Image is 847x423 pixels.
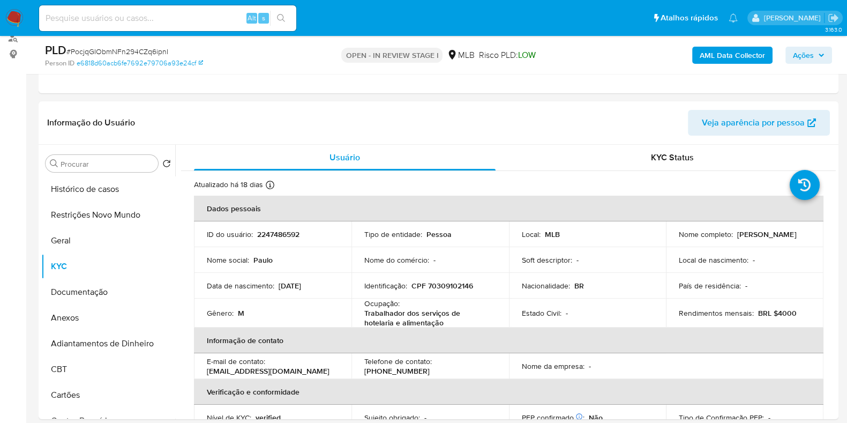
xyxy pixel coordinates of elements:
p: Atualizado há 18 dias [194,180,263,190]
span: Alt [248,13,256,23]
p: Ocupação : [364,299,400,308]
p: CPF 70309102146 [411,281,473,291]
h1: Informação do Usuário [47,117,135,128]
p: danilo.toledo@mercadolivre.com [763,13,824,23]
p: Tipo de entidade : [364,229,422,239]
p: BR [574,281,584,291]
span: # PocjqGIObmNFn294CZq6ipnI [66,46,168,57]
p: M [238,308,244,318]
input: Procurar [61,159,154,169]
th: Informação de contato [194,328,823,353]
a: Sair [828,12,839,24]
p: Identificação : [364,281,407,291]
p: BRL $4000 [758,308,797,318]
div: MLB [447,49,474,61]
p: [EMAIL_ADDRESS][DOMAIN_NAME] [207,366,329,376]
p: Nível de KYC : [207,413,251,422]
p: MLB [545,229,560,239]
button: Cartões [41,382,175,408]
th: Dados pessoais [194,196,823,221]
p: - [745,281,747,291]
button: CBT [41,357,175,382]
button: Procurar [50,159,58,168]
p: Nome do comércio : [364,255,429,265]
p: PEP confirmado : [522,413,584,422]
p: Pessoa [426,229,452,239]
p: Tipo de Confirmação PEP : [679,413,764,422]
span: Risco PLD: [478,49,535,61]
p: E-mail de contato : [207,357,265,366]
span: 3.163.0 [824,25,842,34]
p: verified [256,413,281,422]
p: Nome da empresa : [522,361,584,371]
p: Nacionalidade : [522,281,570,291]
p: Data de nascimento : [207,281,274,291]
p: Paulo [253,255,273,265]
p: Local : [522,229,541,239]
p: 2247486592 [257,229,299,239]
p: - [589,361,591,371]
p: [PERSON_NAME] [737,229,796,239]
p: Gênero : [207,308,234,318]
span: Ações [793,47,814,64]
p: Telefone de contato : [364,357,432,366]
button: AML Data Collector [692,47,773,64]
button: Documentação [41,279,175,305]
span: LOW [518,49,535,61]
button: KYC [41,254,175,279]
a: Notificações [729,13,738,23]
button: Retornar ao pedido padrão [162,159,171,171]
p: - [576,255,579,265]
th: Verificação e conformidade [194,379,823,405]
p: Soft descriptor : [522,255,572,265]
p: Nome social : [207,255,249,265]
button: Veja aparência por pessoa [688,110,830,136]
b: Person ID [45,58,74,68]
p: Estado Civil : [522,308,561,318]
span: s [262,13,265,23]
span: KYC Status [651,151,694,164]
p: Não [589,413,603,422]
input: Pesquise usuários ou casos... [39,11,296,25]
button: search-icon [270,11,292,26]
button: Anexos [41,305,175,331]
p: ID do usuário : [207,229,253,239]
button: Adiantamentos de Dinheiro [41,331,175,357]
b: PLD [45,41,66,58]
p: - [424,413,426,422]
p: Nome completo : [679,229,733,239]
p: País de residência : [679,281,741,291]
p: Local de nascimento : [679,255,748,265]
p: [PHONE_NUMBER] [364,366,430,376]
p: Sujeito obrigado : [364,413,420,422]
a: e6818d60acb6fe7692e79706a93e24cf [77,58,203,68]
span: Veja aparência por pessoa [702,110,805,136]
p: Rendimentos mensais : [679,308,754,318]
span: Usuário [329,151,360,164]
p: OPEN - IN REVIEW STAGE I [341,48,443,63]
button: Restrições Novo Mundo [41,202,175,228]
p: - [753,255,755,265]
b: AML Data Collector [700,47,765,64]
p: - [768,413,770,422]
span: Atalhos rápidos [661,12,718,24]
button: Histórico de casos [41,176,175,202]
p: - [566,308,568,318]
button: Geral [41,228,175,254]
button: Ações [785,47,832,64]
p: Trabalhador dos serviços de hotelaria e alimentação [364,308,492,328]
p: - [433,255,436,265]
p: [DATE] [279,281,301,291]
